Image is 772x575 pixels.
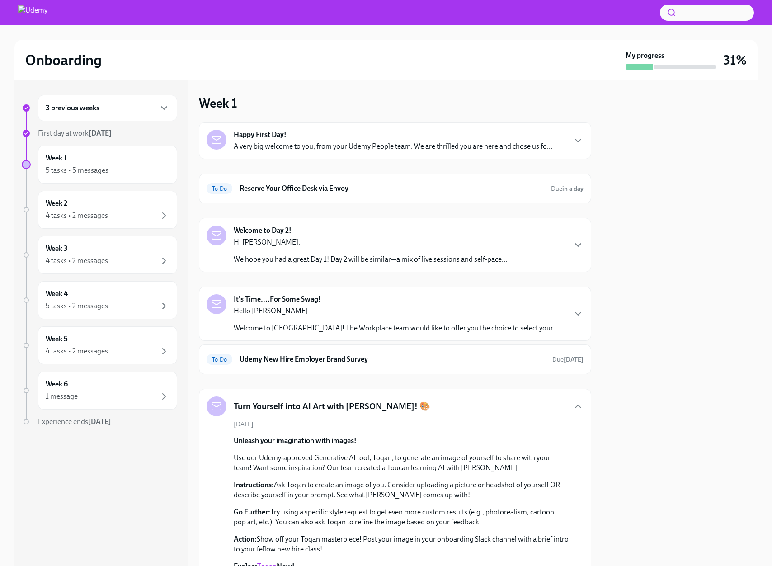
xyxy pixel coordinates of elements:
a: First day at work[DATE] [22,128,177,138]
strong: [DATE] [564,356,584,363]
span: Experience ends [38,417,111,426]
h6: Week 6 [46,379,68,389]
div: 5 tasks • 5 messages [46,165,108,175]
span: First day at work [38,129,112,137]
a: To DoUdemy New Hire Employer Brand SurveyDue[DATE] [207,352,584,367]
a: Toqan [257,562,277,570]
img: Udemy [18,5,47,20]
span: [DATE] [234,420,254,429]
h3: Week 1 [199,95,237,111]
strong: Instructions: [234,481,274,489]
h5: Turn Yourself into AI Art with [PERSON_NAME]! 🎨 [234,401,430,412]
div: 1 message [46,391,78,401]
h6: Reserve Your Office Desk via Envoy [240,184,544,193]
p: Use our Udemy-approved Generative AI tool, Toqan, to generate an image of yourself to share with ... [234,453,569,473]
a: Week 54 tasks • 2 messages [22,326,177,364]
a: Week 45 tasks • 2 messages [22,281,177,319]
h6: 3 previous weeks [46,103,99,113]
p: Show off your Toqan masterpiece! Post your image in your onboarding Slack channel with a brief in... [234,534,569,554]
a: To DoReserve Your Office Desk via EnvoyDuein a day [207,181,584,196]
div: 4 tasks • 2 messages [46,256,108,266]
div: 4 tasks • 2 messages [46,346,108,356]
p: Try using a specific style request to get even more custom results (e.g., photorealism, cartoon, ... [234,507,569,527]
span: Due [552,356,584,363]
strong: Go Further: [234,508,270,516]
strong: Unleash your imagination with images! [234,436,357,445]
h6: Week 2 [46,198,67,208]
h6: Udemy New Hire Employer Brand Survey [240,354,545,364]
p: Hello [PERSON_NAME] [234,306,558,316]
strong: It's Time....For Some Swag! [234,294,321,304]
strong: [DATE] [89,129,112,137]
div: 5 tasks • 2 messages [46,301,108,311]
p: Welcome to [GEOGRAPHIC_DATA]! The Workplace team would like to offer you the choice to select you... [234,323,558,333]
a: Week 15 tasks • 5 messages [22,146,177,184]
a: Week 34 tasks • 2 messages [22,236,177,274]
strong: [DATE] [88,417,111,426]
h6: Week 1 [46,153,67,163]
span: August 30th, 2025 11:00 [552,355,584,364]
span: August 30th, 2025 13:00 [551,184,584,193]
h6: Week 5 [46,334,68,344]
p: Hi [PERSON_NAME], [234,237,507,247]
strong: Explore Now! [234,562,295,570]
a: Week 61 message [22,372,177,410]
p: Ask Toqan to create an image of you. Consider uploading a picture or headshot of yourself OR desc... [234,480,569,500]
strong: Action: [234,535,257,543]
p: We hope you had a great Day 1! Day 2 will be similar—a mix of live sessions and self-pace... [234,255,507,264]
strong: Welcome to Day 2! [234,226,292,236]
strong: My progress [626,51,664,61]
span: Due [551,185,584,193]
h6: Week 3 [46,244,68,254]
h6: Week 4 [46,289,68,299]
strong: in a day [562,185,584,193]
p: A very big welcome to you, from your Udemy People team. We are thrilled you are here and chose us... [234,141,552,151]
h3: 31% [723,52,747,68]
span: To Do [207,356,232,363]
h2: Onboarding [25,51,102,69]
div: 3 previous weeks [38,95,177,121]
a: Week 24 tasks • 2 messages [22,191,177,229]
strong: Happy First Day! [234,130,287,140]
span: To Do [207,185,232,192]
div: 4 tasks • 2 messages [46,211,108,221]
